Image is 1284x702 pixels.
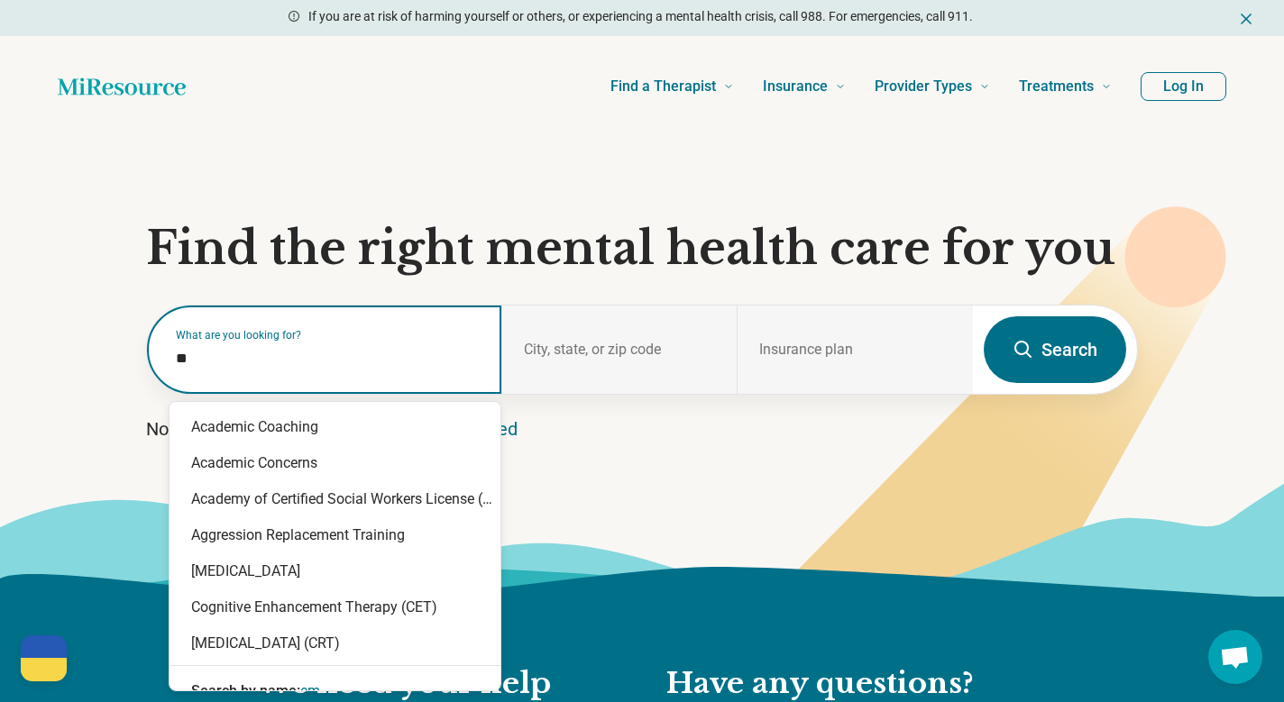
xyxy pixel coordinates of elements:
[170,589,500,625] div: Cognitive Enhancement Therapy (CET)
[610,74,716,99] span: Find a Therapist
[191,682,300,699] span: Search by name:
[1019,74,1094,99] span: Treatments
[170,409,500,445] div: Academic Coaching
[146,416,1138,442] p: Not sure what you’re looking for?
[58,68,186,105] a: Home page
[1237,7,1255,29] button: Dismiss
[1141,72,1226,101] button: Log In
[170,517,500,553] div: Aggression Replacement Training
[146,222,1138,276] h1: Find the right mental health care for you
[170,625,500,661] div: [MEDICAL_DATA] (CRT)
[763,74,828,99] span: Insurance
[308,7,973,26] p: If you are at risk of harming yourself or others, or experiencing a mental health crisis, call 98...
[170,481,500,517] div: Academy of Certified Social Workers License (ACSW)
[170,445,500,481] div: Academic Concerns
[984,316,1126,383] button: Search
[170,553,500,589] div: [MEDICAL_DATA]
[875,74,972,99] span: Provider Types
[1208,630,1262,684] div: Open chat
[176,330,480,341] label: What are you looking for?
[300,682,320,699] span: em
